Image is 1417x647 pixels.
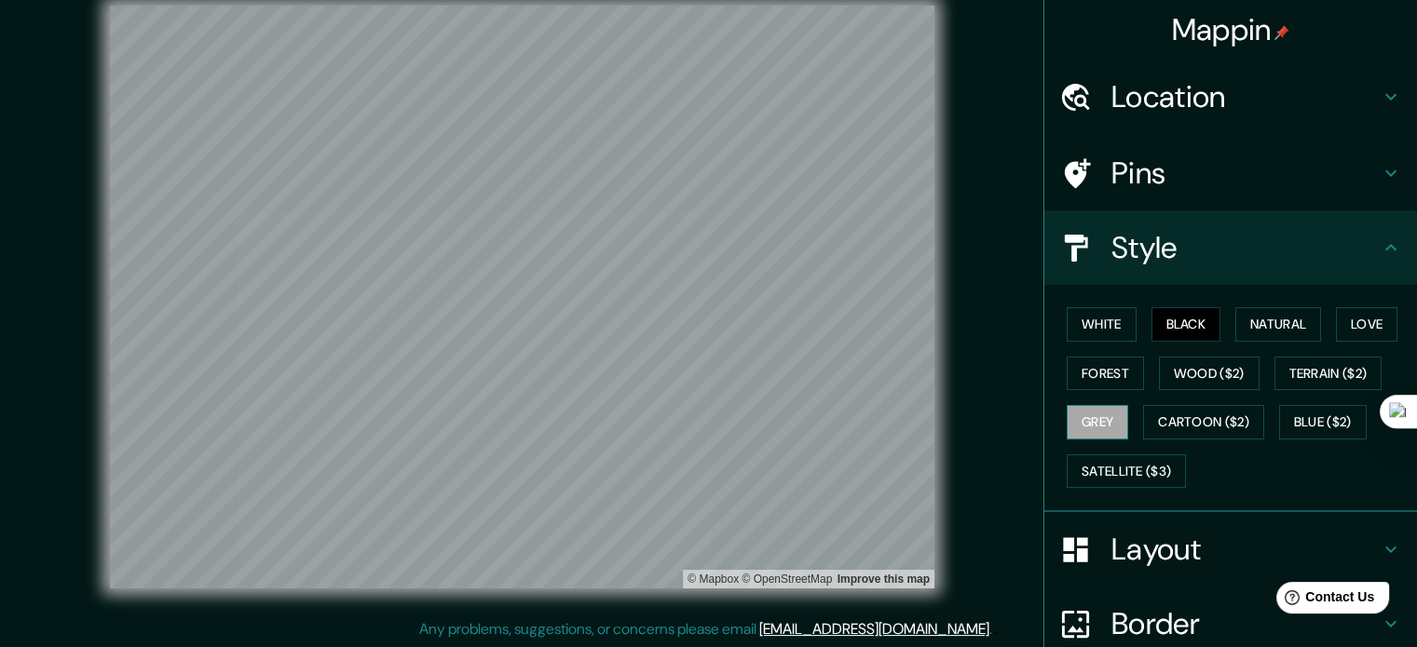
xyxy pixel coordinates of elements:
[1044,210,1417,285] div: Style
[1067,454,1186,489] button: Satellite ($3)
[688,573,739,586] a: Mapbox
[1067,405,1128,439] button: Grey
[1044,60,1417,134] div: Location
[759,619,989,639] a: [EMAIL_ADDRESS][DOMAIN_NAME]
[1336,307,1397,342] button: Love
[1251,574,1397,627] iframe: Help widget launcher
[1111,605,1380,642] h4: Border
[838,573,930,586] a: Map feedback
[1274,357,1383,391] button: Terrain ($2)
[1111,78,1380,115] h4: Location
[1151,307,1221,342] button: Black
[1143,405,1264,439] button: Cartoon ($2)
[1067,357,1144,391] button: Forest
[1279,405,1367,439] button: Blue ($2)
[1044,512,1417,586] div: Layout
[1159,357,1260,391] button: Wood ($2)
[742,573,832,586] a: OpenStreetMap
[1111,531,1380,568] h4: Layout
[1044,136,1417,210] div: Pins
[992,618,995,640] div: .
[1111,229,1380,266] h4: Style
[1274,25,1289,40] img: pin-icon.png
[110,6,934,588] canvas: Map
[419,618,992,640] p: Any problems, suggestions, or concerns please email .
[995,618,999,640] div: .
[1235,307,1321,342] button: Natural
[1067,307,1137,342] button: White
[1172,11,1290,48] h4: Mappin
[1111,155,1380,192] h4: Pins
